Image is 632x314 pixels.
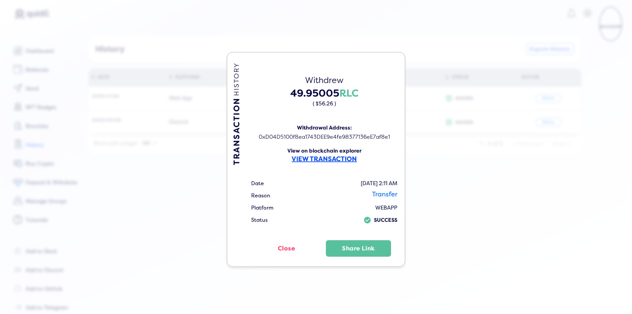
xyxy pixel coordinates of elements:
[292,156,357,163] a: VIEW TRANSACTION
[250,133,398,141] div: 0xD04D5100f8ea1743DEE9e4fe98377136eE7af8e1
[374,218,397,222] span: SUCCESS
[232,62,242,257] div: TRANSACTION
[326,240,391,257] button: Share Link
[250,100,398,107] div: ( $56.26 )
[372,190,398,202] td: Transfer
[250,75,398,86] div: Withdrew
[339,87,358,100] span: RLC
[251,190,271,202] td: Reason
[250,147,398,155] div: View on blockchain explorer
[250,240,323,257] button: Close
[360,178,398,190] td: [DATE] 2:11 AM
[232,62,241,96] span: HISTORY
[251,214,268,226] td: Status
[251,178,264,190] td: Date
[375,202,398,214] td: WEBAPP
[292,155,357,163] span: VIEW TRANSACTION
[251,202,274,214] td: Platform
[250,124,398,131] div: Withdrawal Address:
[250,86,398,108] div: 49.95005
